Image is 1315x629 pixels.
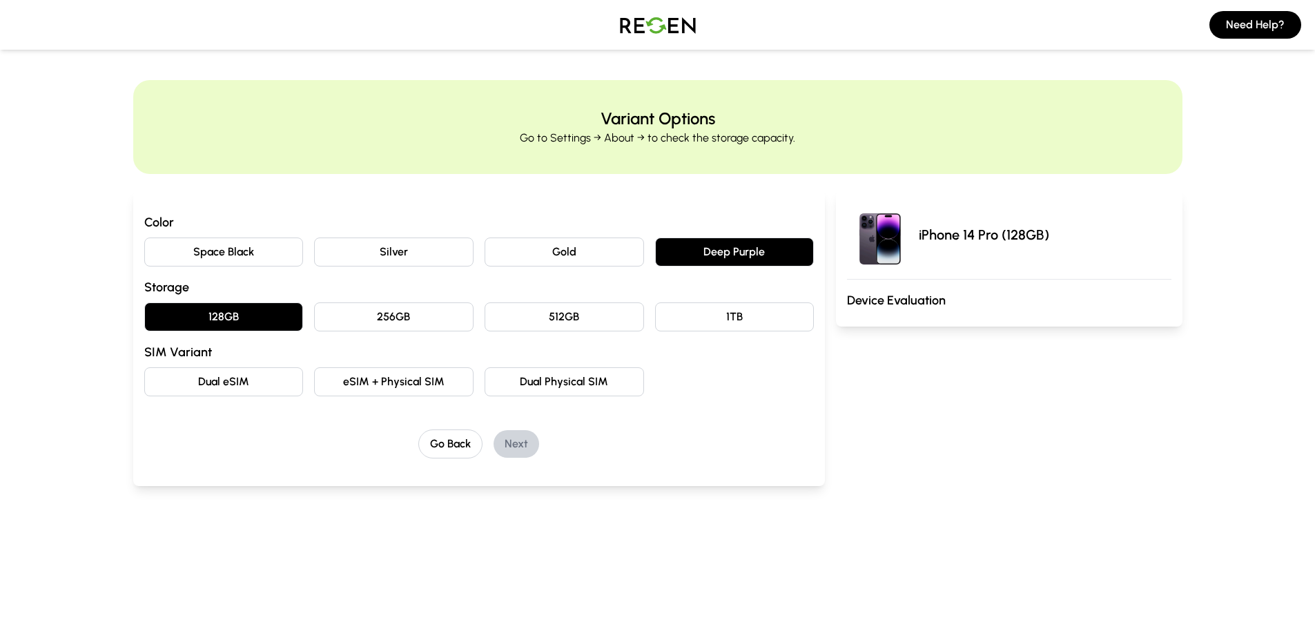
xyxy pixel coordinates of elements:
button: Gold [485,238,644,267]
h3: SIM Variant [144,342,815,362]
h3: Device Evaluation [847,291,1171,310]
button: Dual Physical SIM [485,367,644,396]
button: Deep Purple [655,238,815,267]
h2: Variant Options [601,108,715,130]
button: Space Black [144,238,304,267]
button: Dual eSIM [144,367,304,396]
p: iPhone 14 Pro (128GB) [919,225,1049,244]
button: Silver [314,238,474,267]
h3: Storage [144,278,815,297]
button: 512GB [485,302,644,331]
img: Logo [610,6,706,44]
h3: Color [144,213,815,232]
p: Go to Settings → About → to check the storage capacity. [520,130,795,146]
button: 256GB [314,302,474,331]
button: Go Back [418,429,483,458]
button: Next [494,430,539,458]
button: Need Help? [1209,11,1301,39]
button: eSIM + Physical SIM [314,367,474,396]
img: iPhone 14 Pro [847,202,913,268]
button: 1TB [655,302,815,331]
button: 128GB [144,302,304,331]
